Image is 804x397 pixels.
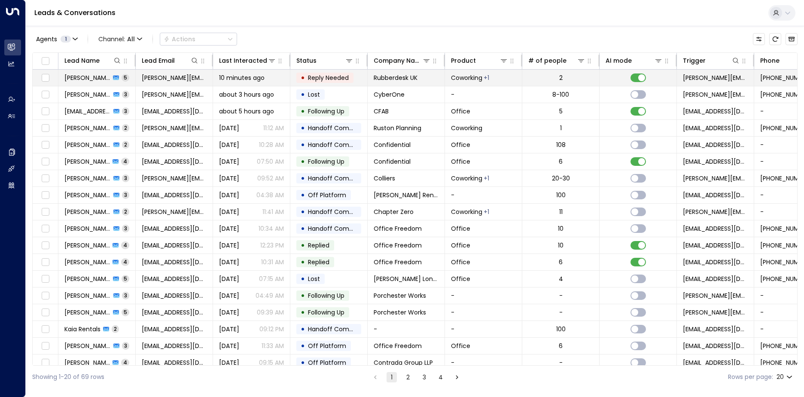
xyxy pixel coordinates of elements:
[308,275,320,283] span: Lost
[558,224,563,233] div: 10
[40,357,51,368] span: Toggle select row
[308,224,368,233] span: Handoff Completed
[219,275,239,283] span: Sep 18, 2025
[142,224,207,233] span: andreea@officefreedom.com
[64,308,110,317] span: Andrew Debenham
[142,208,207,216] span: chris.desouza@chapterzero.org.uk
[559,308,563,317] div: -
[560,124,562,132] div: 1
[301,70,305,85] div: •
[683,174,748,183] span: joseph.mishon@colliers.com
[786,33,798,45] button: Archived Leads
[308,241,329,250] span: Replied
[301,121,305,135] div: •
[484,208,489,216] div: Office
[451,55,508,66] div: Product
[219,342,239,350] span: Sep 16, 2025
[451,224,470,233] span: Office
[556,140,566,149] div: 108
[219,55,276,66] div: Last Interacted
[728,373,773,382] label: Rows per page:
[127,36,135,43] span: All
[142,275,207,283] span: jack@zestylemons.co.uk
[683,275,748,283] span: reception@paddingtonworks.com
[122,292,129,299] span: 3
[219,73,265,82] span: 10 minutes ago
[559,157,563,166] div: 6
[64,174,111,183] span: Joseph Mishon
[64,55,122,66] div: Lead Name
[64,157,110,166] span: Laylaa Broker
[301,221,305,236] div: •
[445,287,522,304] td: -
[374,140,411,149] span: Confidential
[683,55,706,66] div: Trigger
[683,325,748,333] span: opulentrentals@graffcolorrotulos.com.br
[40,307,51,318] span: Toggle select row
[301,272,305,286] div: •
[32,373,104,382] div: Showing 1-20 of 69 rows
[122,174,129,182] span: 3
[219,174,239,183] span: Sep 19, 2025
[142,55,175,66] div: Lead Email
[559,291,563,300] div: -
[61,36,71,43] span: 1
[451,124,482,132] span: Coworking
[40,240,51,251] span: Toggle select row
[760,55,780,66] div: Phone
[64,342,111,350] span: Christine Sandes
[419,372,429,382] button: Go to page 3
[308,124,368,132] span: Handoff Completed
[142,90,207,99] span: dominic.list@cyberone.security
[142,55,199,66] div: Lead Email
[64,124,111,132] span: Simon Ruston
[484,73,489,82] div: Office
[262,342,284,350] p: 11:33 AM
[777,371,794,383] div: 20
[552,90,569,99] div: 8-100
[259,224,284,233] p: 10:34 AM
[683,124,748,132] span: reception@paddingtonworks.com
[374,73,417,82] span: Rubberdesk UK
[683,208,748,216] span: chris.desouza@chapterzero.org.uk
[40,156,51,167] span: Toggle select row
[484,174,489,183] div: Office
[374,241,422,250] span: Office Freedom
[435,372,446,382] button: Go to page 4
[64,140,111,149] span: Laylaa Broker
[142,325,207,333] span: boydrentalagency@gtrltds.co.uk
[308,342,346,350] span: Off Platform
[34,8,116,18] a: Leads & Conversations
[445,304,522,321] td: -
[122,91,129,98] span: 3
[262,208,284,216] p: 11:41 AM
[219,291,239,300] span: Sep 18, 2025
[36,36,57,42] span: Agents
[219,55,267,66] div: Last Interacted
[301,87,305,102] div: •
[556,191,566,199] div: 100
[40,140,51,150] span: Toggle select row
[301,154,305,169] div: •
[374,208,414,216] span: Chapter Zero
[219,258,239,266] span: Jul 11, 2025
[552,174,570,183] div: 20-30
[142,73,207,82] span: laura@rubberdesk.com
[259,325,284,333] p: 09:12 PM
[559,258,563,266] div: 6
[219,107,274,116] span: about 5 hours ago
[374,55,422,66] div: Company Name
[40,73,51,83] span: Toggle select row
[257,308,284,317] p: 09:39 AM
[257,157,284,166] p: 07:50 AM
[301,171,305,186] div: •
[301,355,305,370] div: •
[219,325,239,333] span: Sep 16, 2025
[122,74,129,81] span: 5
[40,106,51,117] span: Toggle select row
[403,372,413,382] button: Go to page 2
[219,241,239,250] span: Jul 21, 2025
[445,187,522,203] td: -
[219,124,239,132] span: Yesterday
[308,258,329,266] span: Replied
